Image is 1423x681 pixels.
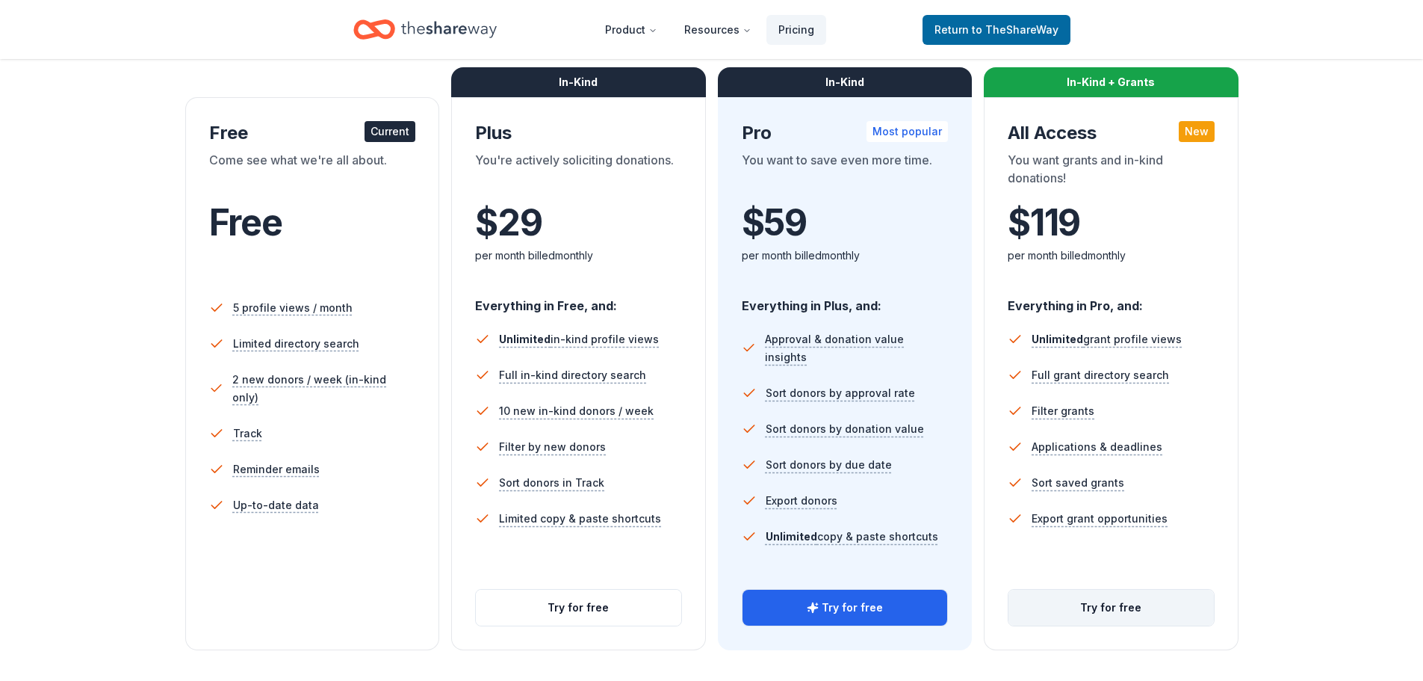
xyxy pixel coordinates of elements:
button: Try for free [1008,590,1214,626]
div: Everything in Pro, and: [1008,284,1215,315]
span: Sort donors by due date [766,456,892,474]
div: New [1179,121,1215,142]
div: In-Kind [718,67,973,97]
div: Free [209,121,416,145]
div: You want to save even more time. [742,151,949,193]
div: Plus [475,121,682,145]
span: 10 new in-kind donors / week [499,402,654,420]
span: Export donors [766,492,837,510]
span: 5 profile views / month [233,299,353,317]
span: Reminder emails [233,460,320,478]
div: Current [365,121,415,142]
button: Resources [672,15,763,45]
div: per month billed monthly [475,247,682,265]
span: Free [209,200,282,244]
div: In-Kind [451,67,706,97]
span: copy & paste shortcuts [766,530,938,543]
span: Limited copy & paste shortcuts [499,510,661,528]
div: Come see what we're all about. [209,151,416,193]
span: Applications & deadlines [1032,438,1162,456]
div: Pro [742,121,949,145]
span: Unlimited [1032,333,1083,345]
a: Returnto TheShareWay [923,15,1070,45]
span: Full in-kind directory search [499,366,646,384]
span: in-kind profile views [499,333,659,345]
span: Unlimited [766,530,817,543]
span: Sort donors by approval rate [766,384,915,402]
span: Sort saved grants [1032,474,1124,492]
span: Track [233,425,262,443]
span: grant profile views [1032,333,1182,345]
span: to TheShareWay [972,23,1058,36]
div: per month billed monthly [1008,247,1215,265]
div: Everything in Plus, and: [742,284,949,315]
span: Filter by new donors [499,438,606,456]
button: Try for free [742,590,948,626]
span: $ 29 [475,202,542,244]
span: $ 59 [742,202,807,244]
span: Return [934,21,1058,39]
nav: Main [593,12,826,47]
div: You want grants and in-kind donations! [1008,151,1215,193]
div: Everything in Free, and: [475,284,682,315]
span: Full grant directory search [1032,366,1169,384]
button: Product [593,15,669,45]
span: Up-to-date data [233,496,319,514]
div: You're actively soliciting donations. [475,151,682,193]
div: Most popular [866,121,948,142]
div: In-Kind + Grants [984,67,1238,97]
span: Filter grants [1032,402,1094,420]
a: Home [353,12,497,47]
span: Sort donors in Track [499,474,604,492]
div: All Access [1008,121,1215,145]
div: per month billed monthly [742,247,949,265]
a: Pricing [766,15,826,45]
span: Limited directory search [233,335,359,353]
span: 2 new donors / week (in-kind only) [232,371,415,407]
button: Try for free [476,590,681,626]
span: Export grant opportunities [1032,510,1168,528]
span: $ 119 [1008,202,1080,244]
span: Unlimited [499,333,551,345]
span: Sort donors by donation value [766,420,924,438]
span: Approval & donation value insights [765,330,948,366]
